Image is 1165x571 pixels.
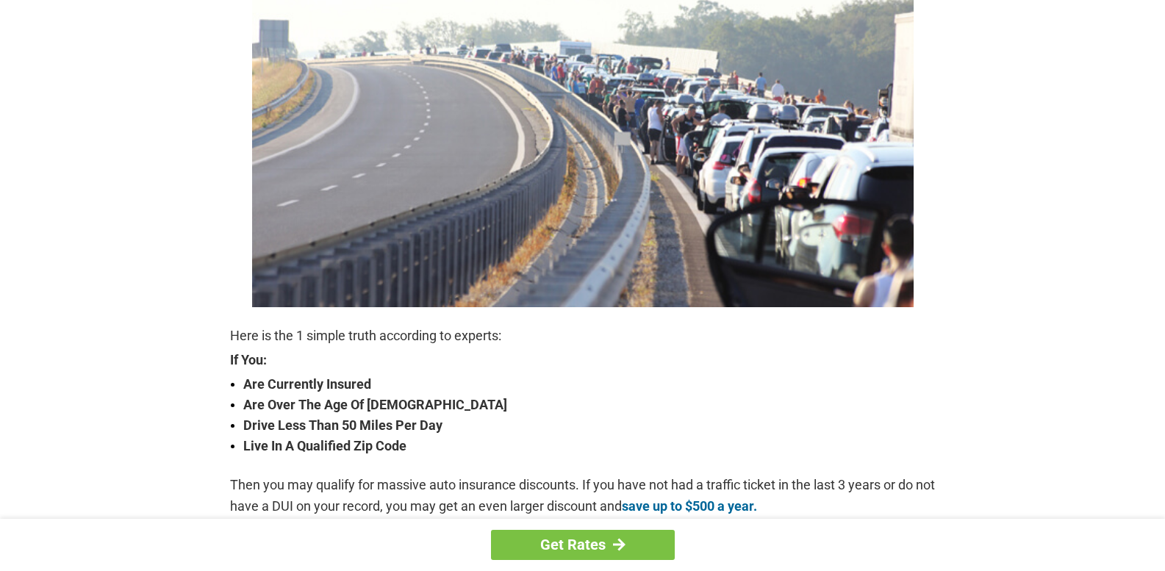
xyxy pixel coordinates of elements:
[243,395,936,415] strong: Are Over The Age Of [DEMOGRAPHIC_DATA]
[230,353,936,367] strong: If You:
[491,530,675,560] a: Get Rates
[230,326,936,346] p: Here is the 1 simple truth according to experts:
[243,436,936,456] strong: Live In A Qualified Zip Code
[243,415,936,436] strong: Drive Less Than 50 Miles Per Day
[243,374,936,395] strong: Are Currently Insured
[230,475,936,516] p: Then you may qualify for massive auto insurance discounts. If you have not had a traffic ticket i...
[622,498,757,514] a: save up to $500 a year.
